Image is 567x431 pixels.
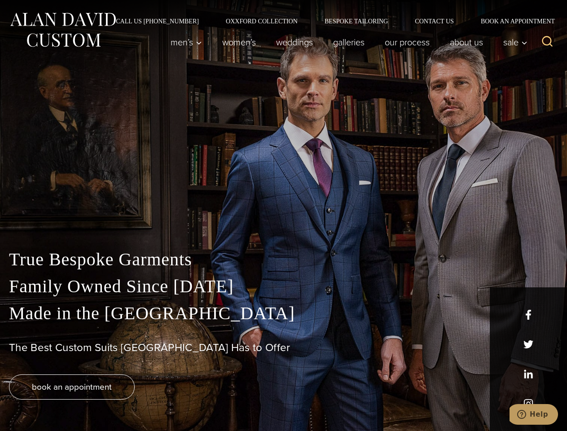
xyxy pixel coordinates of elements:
a: Book an Appointment [467,18,558,24]
a: Oxxford Collection [212,18,311,24]
a: Bespoke Tailoring [311,18,401,24]
a: About Us [440,33,493,51]
p: True Bespoke Garments Family Owned Since [DATE] Made in the [GEOGRAPHIC_DATA] [9,246,558,327]
a: Call Us [PHONE_NUMBER] [102,18,212,24]
h1: The Best Custom Suits [GEOGRAPHIC_DATA] Has to Offer [9,341,558,354]
nav: Secondary Navigation [102,18,558,24]
a: book an appointment [9,374,135,400]
a: Our Process [375,33,440,51]
button: View Search Form [536,31,558,53]
nav: Primary Navigation [161,33,532,51]
a: Galleries [323,33,375,51]
img: Alan David Custom [9,10,117,50]
iframe: Opens a widget where you can chat to one of our agents [510,404,558,427]
a: Women’s [212,33,266,51]
button: Sale sub menu toggle [493,33,532,51]
button: Men’s sub menu toggle [161,33,212,51]
span: book an appointment [32,380,112,393]
a: weddings [266,33,323,51]
a: Contact Us [401,18,467,24]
